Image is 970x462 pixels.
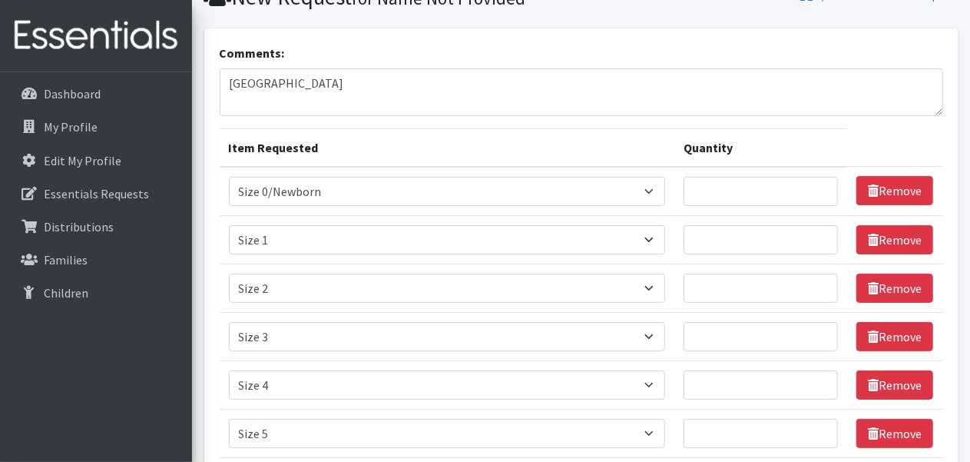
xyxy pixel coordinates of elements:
[674,128,847,167] th: Quantity
[44,186,149,201] p: Essentials Requests
[6,145,186,176] a: Edit My Profile
[220,44,285,62] label: Comments:
[856,322,933,351] a: Remove
[6,10,186,61] img: HumanEssentials
[44,119,98,135] p: My Profile
[6,244,186,275] a: Families
[856,371,933,400] a: Remove
[6,178,186,209] a: Essentials Requests
[220,128,675,167] th: Item Requested
[44,285,88,301] p: Children
[44,153,121,168] p: Edit My Profile
[44,252,88,268] p: Families
[6,278,186,308] a: Children
[856,274,933,303] a: Remove
[44,219,114,234] p: Distributions
[6,78,186,109] a: Dashboard
[6,111,186,142] a: My Profile
[6,211,186,242] a: Distributions
[856,225,933,254] a: Remove
[856,419,933,448] a: Remove
[44,86,101,101] p: Dashboard
[856,176,933,205] a: Remove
